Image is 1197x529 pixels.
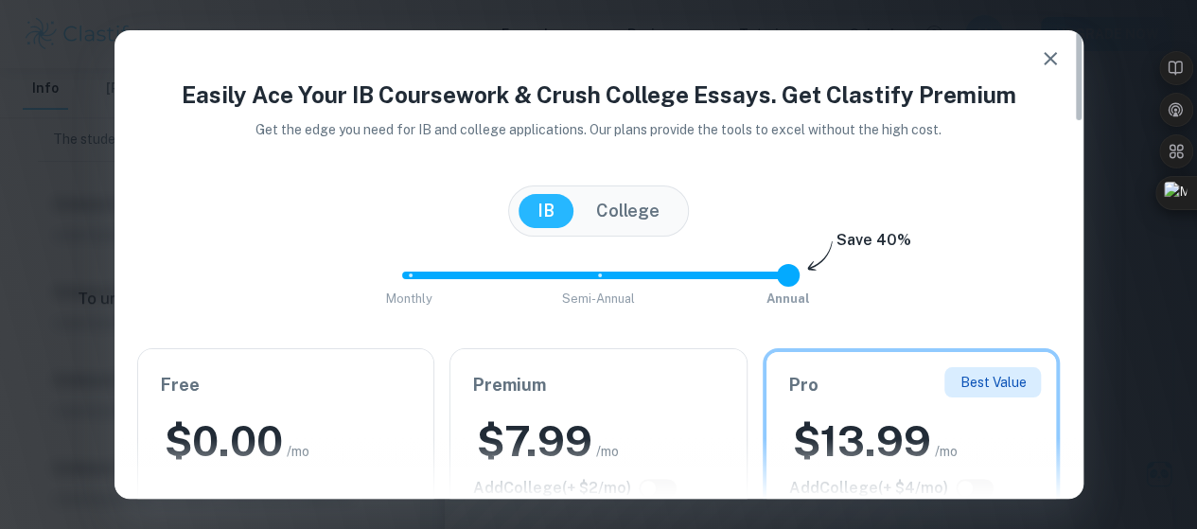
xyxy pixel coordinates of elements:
h2: $ 7.99 [477,414,592,469]
p: Best Value [959,372,1026,393]
h4: Easily Ace Your IB Coursework & Crush College Essays. Get Clastify Premium [137,78,1061,112]
h6: Premium [473,372,724,398]
button: IB [519,194,573,228]
img: subscription-arrow.svg [807,240,833,273]
button: College [577,194,678,228]
h2: $ 13.99 [793,414,931,469]
span: Semi-Annual [562,291,635,306]
h6: Save 40% [836,229,911,261]
h6: Free [161,372,412,398]
p: Get the edge you need for IB and college applications. Our plans provide the tools to excel witho... [229,119,968,140]
h6: Pro [789,372,1034,398]
h2: $ 0.00 [165,414,283,469]
span: Monthly [386,291,432,306]
span: Annual [766,291,810,306]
